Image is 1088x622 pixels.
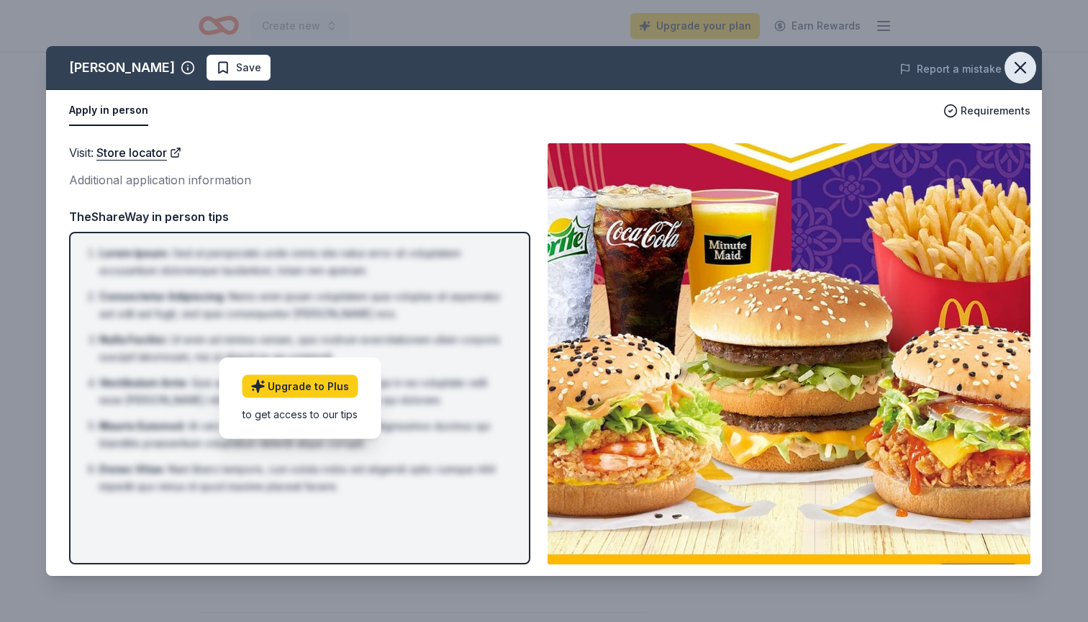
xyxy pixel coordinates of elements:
span: Lorem Ipsum : [99,247,170,259]
div: to get access to our tips [242,407,358,422]
button: Save [207,55,271,81]
li: Nemo enim ipsam voluptatem quia voluptas sit aspernatur aut odit aut fugit, sed quia consequuntur... [99,288,509,323]
button: Apply in person [69,96,148,126]
span: Save [236,59,261,76]
div: Visit : [69,143,530,162]
a: Upgrade to Plus [242,375,358,398]
a: Store locator [96,143,181,162]
span: Mauris Euismod : [99,420,186,432]
li: Quis autem vel eum iure reprehenderit qui in ea voluptate velit esse [PERSON_NAME] nihil molestia... [99,374,509,409]
span: Vestibulum Ante : [99,377,189,389]
img: Image for McDonald's [548,143,1030,564]
span: Nulla Facilisi : [99,333,168,346]
span: Consectetur Adipiscing : [99,290,226,302]
span: Donec Vitae : [99,463,166,475]
li: At vero eos et accusamus et iusto odio dignissimos ducimus qui blanditiis praesentium voluptatum ... [99,418,509,452]
button: Requirements [943,102,1030,120]
div: Additional application information [69,171,530,189]
button: Report a mistake [899,60,1002,78]
li: Ut enim ad minima veniam, quis nostrum exercitationem ullam corporis suscipit laboriosam, nisi ut... [99,331,509,366]
li: Nam libero tempore, cum soluta nobis est eligendi optio cumque nihil impedit quo minus id quod ma... [99,461,509,495]
span: Requirements [961,102,1030,120]
div: [PERSON_NAME] [69,56,175,79]
li: Sed ut perspiciatis unde omnis iste natus error sit voluptatem accusantium doloremque laudantium,... [99,245,509,279]
div: TheShareWay in person tips [69,207,530,226]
